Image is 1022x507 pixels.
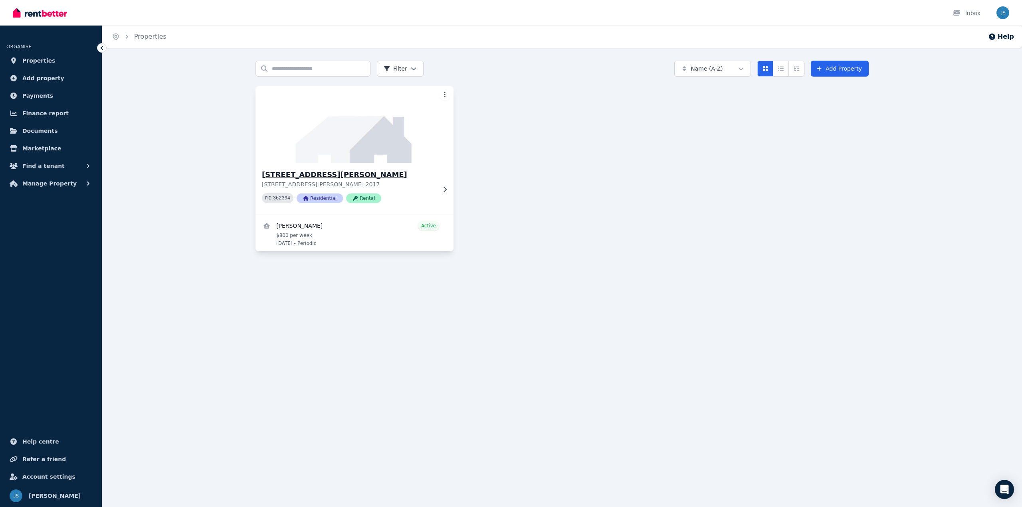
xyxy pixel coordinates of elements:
[6,105,95,121] a: Finance report
[953,9,980,17] div: Inbox
[6,434,95,450] a: Help centre
[22,472,75,481] span: Account settings
[22,109,69,118] span: Finance report
[22,91,53,101] span: Payments
[10,489,22,502] img: James Squirrell
[262,169,436,180] h3: [STREET_ADDRESS][PERSON_NAME]
[691,65,723,73] span: Name (A-Z)
[13,7,67,19] img: RentBetter
[22,454,66,464] span: Refer a friend
[102,26,176,48] nav: Breadcrumb
[22,56,55,65] span: Properties
[273,195,290,201] code: 362394
[265,196,271,200] small: PID
[251,84,459,165] img: Unit 72/52-54 McEvoy St, Waterloo
[6,70,95,86] a: Add property
[439,89,450,101] button: More options
[6,176,95,191] button: Manage Property
[22,437,59,446] span: Help centre
[6,88,95,104] a: Payments
[757,61,804,77] div: View options
[6,123,95,139] a: Documents
[674,61,751,77] button: Name (A-Z)
[22,179,77,188] span: Manage Property
[262,180,436,188] p: [STREET_ADDRESS][PERSON_NAME] 2017
[757,61,773,77] button: Card view
[22,161,65,171] span: Find a tenant
[6,53,95,69] a: Properties
[255,216,454,251] a: View details for Brooke McNeil
[995,480,1014,499] div: Open Intercom Messenger
[6,451,95,467] a: Refer a friend
[6,469,95,485] a: Account settings
[6,44,32,49] span: ORGANISE
[346,193,381,203] span: Rental
[22,73,64,83] span: Add property
[255,86,454,216] a: Unit 72/52-54 McEvoy St, Waterloo[STREET_ADDRESS][PERSON_NAME][STREET_ADDRESS][PERSON_NAME] 2017P...
[22,144,61,153] span: Marketplace
[996,6,1009,19] img: James Squirrell
[788,61,804,77] button: Expanded list view
[988,32,1014,41] button: Help
[811,61,869,77] a: Add Property
[22,126,58,136] span: Documents
[384,65,407,73] span: Filter
[377,61,424,77] button: Filter
[6,140,95,156] a: Marketplace
[297,193,343,203] span: Residential
[29,491,81,501] span: [PERSON_NAME]
[6,158,95,174] button: Find a tenant
[134,33,166,40] a: Properties
[773,61,789,77] button: Compact list view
